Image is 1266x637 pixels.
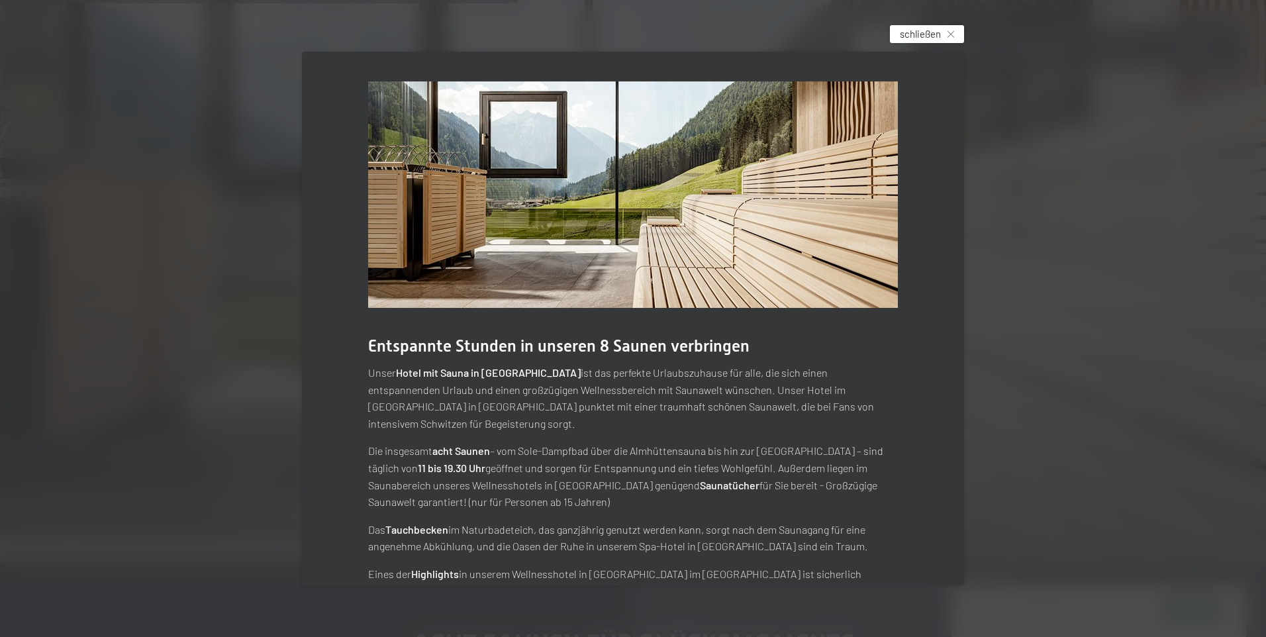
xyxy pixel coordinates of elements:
[368,442,898,510] p: Die insgesamt – vom Sole-Dampfbad über die Almhüttensauna bis hin zur [GEOGRAPHIC_DATA] – sind tä...
[432,444,490,457] strong: acht Saunen
[418,462,485,474] strong: 11 bis 19.30 Uhr
[368,565,898,616] p: Eines der in unserem Wellnesshotel in [GEOGRAPHIC_DATA] im [GEOGRAPHIC_DATA] ist sicherlich der m...
[700,479,759,491] strong: Saunatücher
[368,364,898,432] p: Unser ist das perfekte Urlaubszuhause für alle, die sich einen entspannenden Urlaub und einen gro...
[411,567,459,580] strong: Highlights
[368,81,898,308] img: Wellnesshotels - Sauna - Entspannung - Ahrntal
[900,27,941,41] span: schließen
[385,523,448,536] strong: Tauchbecken
[383,585,514,597] strong: stilvolle Panoramaruheraum
[368,521,898,555] p: Das im Naturbadeteich, das ganzjährig genutzt werden kann, sorgt nach dem Saunagang für eine ange...
[396,366,581,379] strong: Hotel mit Sauna in [GEOGRAPHIC_DATA]
[368,336,750,356] span: Entspannte Stunden in unseren 8 Saunen verbringen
